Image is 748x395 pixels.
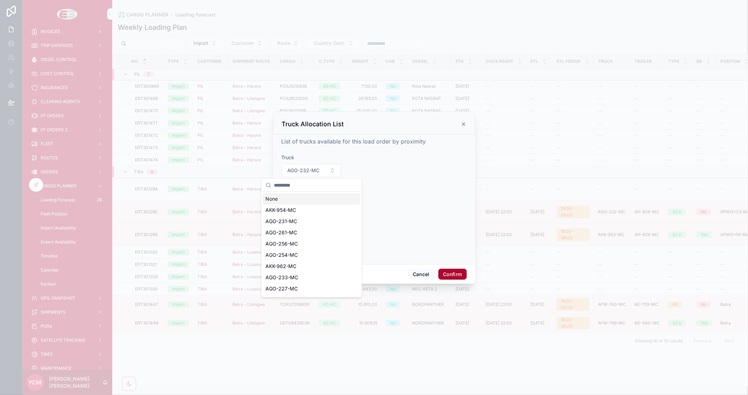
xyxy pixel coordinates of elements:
[265,218,297,225] span: AGO-231-MC
[265,207,296,214] span: AKK-954-MC
[265,252,298,259] span: AGO-254-MC
[265,296,298,303] span: AGO-235-MC
[265,240,298,247] span: AGO-256-MC
[265,285,298,292] span: AGO-227-MC
[282,120,344,128] h3: Truck Allocation List
[265,229,297,236] span: AGO-261-MC
[282,164,342,177] button: Select Button
[288,167,320,174] span: AGO-232-MC
[261,192,362,297] div: Suggestions
[263,193,360,205] div: None
[408,269,434,280] button: Cancel
[282,154,295,160] span: Truck
[265,274,298,281] span: AGO-233-MC
[265,263,296,270] span: AKK-962-MC
[438,269,466,280] button: Confirm
[282,138,426,145] span: List of trucks available for this load order by proximity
